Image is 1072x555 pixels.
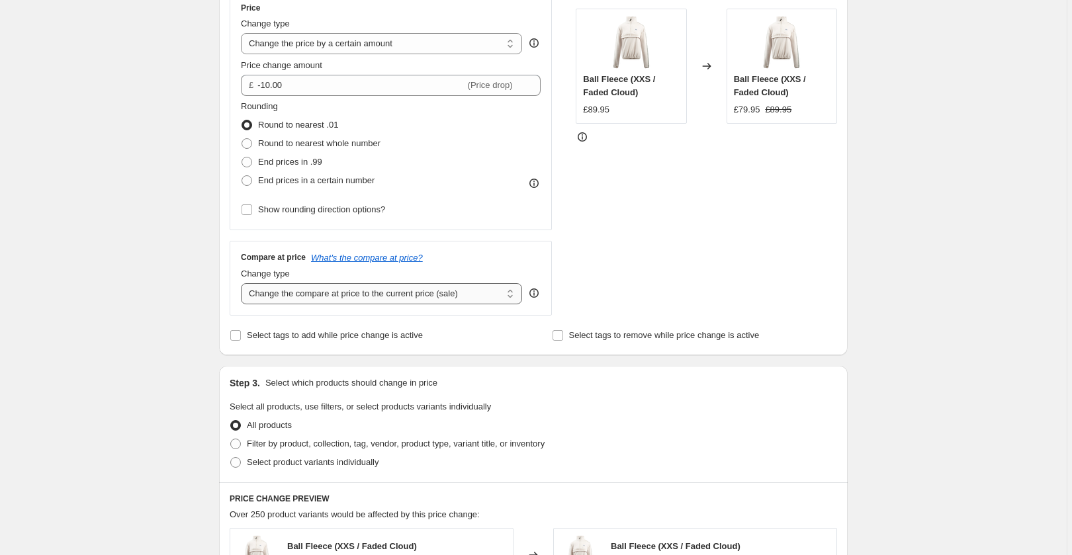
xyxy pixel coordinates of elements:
[257,75,465,96] input: -10.00
[583,74,655,97] span: Ball Fleece (XXS / Faded Cloud)
[527,36,541,50] div: help
[755,16,808,69] img: Ball-Fleece_Faded-Cloud_Front_80x.webp
[583,103,609,116] div: £89.95
[241,252,306,263] h3: Compare at price
[468,80,513,90] span: (Price drop)
[247,330,423,340] span: Select tags to add while price change is active
[527,286,541,300] div: help
[247,457,379,467] span: Select product variants individually
[230,493,837,504] h6: PRICE CHANGE PREVIEW
[241,3,260,13] h3: Price
[611,541,740,551] span: Ball Fleece (XXS / Faded Cloud)
[265,376,437,390] p: Select which products should change in price
[258,138,380,148] span: Round to nearest whole number
[241,101,278,111] span: Rounding
[569,330,760,340] span: Select tags to remove while price change is active
[258,157,322,167] span: End prices in .99
[734,103,760,116] div: £79.95
[241,269,290,278] span: Change type
[230,402,491,411] span: Select all products, use filters, or select products variants individually
[230,376,260,390] h2: Step 3.
[247,439,545,448] span: Filter by product, collection, tag, vendor, product type, variant title, or inventory
[241,60,322,70] span: Price change amount
[247,420,292,430] span: All products
[258,175,375,185] span: End prices in a certain number
[734,74,806,97] span: Ball Fleece (XXS / Faded Cloud)
[605,16,658,69] img: Ball-Fleece_Faded-Cloud_Front_80x.webp
[249,80,253,90] span: £
[311,253,423,263] button: What's the compare at price?
[258,204,385,214] span: Show rounding direction options?
[230,509,480,519] span: Over 250 product variants would be affected by this price change:
[241,19,290,28] span: Change type
[765,103,791,116] strike: £89.95
[258,120,338,130] span: Round to nearest .01
[287,541,417,551] span: Ball Fleece (XXS / Faded Cloud)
